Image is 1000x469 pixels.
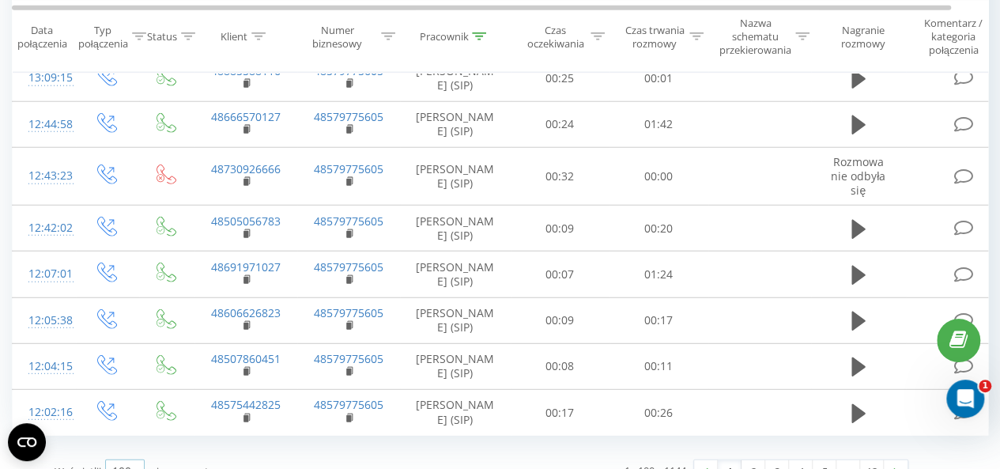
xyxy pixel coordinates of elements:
div: 12:44:58 [28,109,60,140]
a: 48507860451 [211,351,281,366]
div: 12:43:23 [28,161,60,191]
td: [PERSON_NAME] (SIP) [400,343,511,389]
div: 13:09:15 [28,62,60,93]
td: [PERSON_NAME] (SIP) [400,55,511,101]
span: Rozmowa nie odbyła się [831,154,885,198]
div: 12:05:38 [28,305,60,336]
span: 1 [979,380,991,392]
a: 48579775605 [314,259,383,274]
td: 00:08 [511,343,609,389]
a: 48885588116 [211,63,281,78]
td: [PERSON_NAME] (SIP) [400,101,511,147]
td: [PERSON_NAME] (SIP) [400,390,511,436]
div: 12:02:16 [28,397,60,428]
div: 12:07:01 [28,259,60,289]
td: 00:01 [609,55,708,101]
a: 48579775605 [314,63,383,78]
a: 48575442825 [211,397,281,412]
div: Nagranie rozmowy [825,23,901,50]
a: 48579775605 [314,351,383,366]
a: 48505056783 [211,214,281,229]
td: 00:07 [511,252,609,297]
a: 48579775605 [314,161,383,176]
a: 48579775605 [314,397,383,412]
div: Numer biznesowy [297,23,378,50]
div: Czas oczekiwania [524,23,587,50]
div: Nazwa schematu przekierowania [719,17,791,57]
div: Status [147,30,177,43]
td: 00:17 [609,297,708,343]
td: 00:09 [511,206,609,252]
td: [PERSON_NAME] (SIP) [400,252,511,297]
a: 48730926666 [211,161,281,176]
a: 48691971027 [211,259,281,274]
div: Data połączenia [13,23,71,50]
td: 01:42 [609,101,708,147]
td: [PERSON_NAME] (SIP) [400,147,511,206]
div: Czas trwania rozmowy [623,23,685,50]
button: Open CMP widget [8,423,46,461]
div: Komentarz / kategoria połączenia [908,17,1000,57]
td: 00:00 [609,147,708,206]
td: 00:11 [609,343,708,389]
iframe: Intercom live chat [946,380,984,418]
a: 48666570127 [211,109,281,124]
div: Klient [221,30,247,43]
td: 00:25 [511,55,609,101]
td: 00:32 [511,147,609,206]
td: 00:26 [609,390,708,436]
a: 48579775605 [314,109,383,124]
td: [PERSON_NAME] (SIP) [400,206,511,252]
td: [PERSON_NAME] (SIP) [400,297,511,343]
div: Typ połączenia [78,23,128,50]
td: 00:24 [511,101,609,147]
td: 01:24 [609,252,708,297]
a: 48579775605 [314,305,383,320]
div: 12:42:02 [28,213,60,244]
td: 00:09 [511,297,609,343]
td: 00:17 [511,390,609,436]
div: 12:04:15 [28,351,60,382]
a: 48579775605 [314,214,383,229]
td: 00:20 [609,206,708,252]
a: 48606626823 [211,305,281,320]
div: Pracownik [419,30,468,43]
